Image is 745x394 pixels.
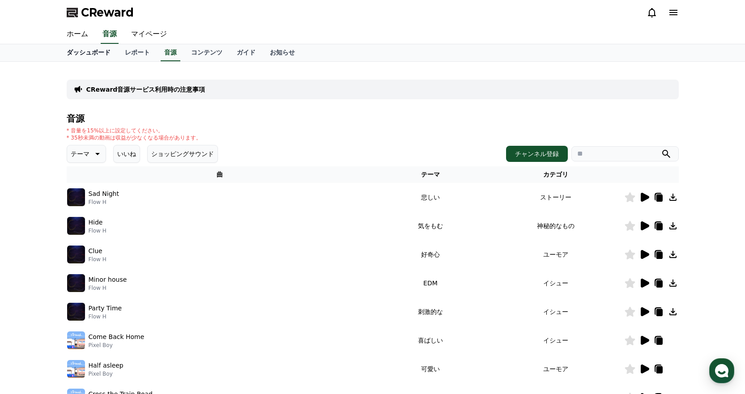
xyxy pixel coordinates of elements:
[67,114,679,123] h4: 音源
[373,297,487,326] td: 刺激的な
[506,146,568,162] button: チャンネル登録
[67,5,134,20] a: CReward
[263,44,302,61] a: お知らせ
[86,85,205,94] a: CReward音源サービス利用時の注意事項
[67,303,85,321] img: music
[488,166,624,183] th: カテゴリ
[3,284,59,306] a: Home
[67,166,374,183] th: 曲
[67,331,85,349] img: music
[89,275,127,284] p: Minor house
[74,297,101,305] span: Messages
[488,355,624,383] td: ユーモア
[132,297,154,304] span: Settings
[60,44,118,61] a: ダッシュボード
[89,332,145,342] p: Come Back Home
[67,217,85,235] img: music
[23,297,38,304] span: Home
[71,148,89,160] p: テーマ
[488,269,624,297] td: イシュー
[230,44,263,61] a: ガイド
[67,246,85,263] img: music
[373,183,487,212] td: 悲しい
[118,44,157,61] a: レポート
[89,189,119,199] p: Sad Night
[373,240,487,269] td: 好奇心
[81,5,134,20] span: CReward
[67,360,85,378] img: music
[115,284,172,306] a: Settings
[124,25,174,44] a: マイページ
[488,240,624,269] td: ユーモア
[184,44,230,61] a: コンテンツ
[89,313,122,320] p: Flow H
[67,127,201,134] p: * 音量を15%以上に設定してください。
[59,284,115,306] a: Messages
[147,145,218,163] button: ショッピングサウンド
[67,274,85,292] img: music
[67,134,201,141] p: * 35秒未満の動画は収益が少なくなる場合があります。
[89,246,102,256] p: Clue
[89,304,122,313] p: Party Time
[488,212,624,240] td: 神秘的なもの
[89,284,127,292] p: Flow H
[161,44,180,61] a: 音源
[373,269,487,297] td: EDM
[89,370,123,377] p: Pixel Boy
[488,326,624,355] td: イシュー
[488,297,624,326] td: イシュー
[67,145,106,163] button: テーマ
[89,361,123,370] p: Half asleep
[89,256,106,263] p: Flow H
[488,183,624,212] td: ストーリー
[373,355,487,383] td: 可愛い
[113,145,140,163] button: いいね
[373,326,487,355] td: 喜ばしい
[101,25,119,44] a: 音源
[373,166,487,183] th: テーマ
[60,25,95,44] a: ホーム
[89,227,106,234] p: Flow H
[89,342,145,349] p: Pixel Boy
[67,188,85,206] img: music
[89,199,119,206] p: Flow H
[373,212,487,240] td: 気をもむ
[89,218,103,227] p: Hide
